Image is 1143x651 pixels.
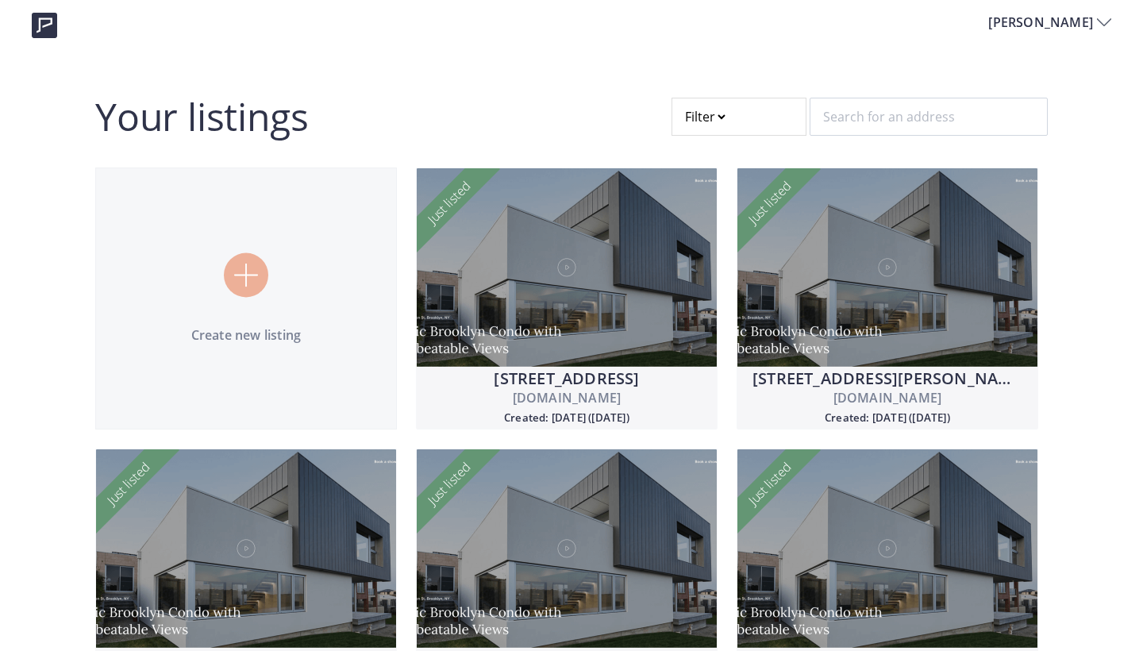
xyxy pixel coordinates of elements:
h2: Your listings [95,98,308,136]
p: Create new listing [96,325,396,345]
img: logo [32,13,57,38]
span: [PERSON_NAME] [988,13,1097,32]
input: Search for an address [810,98,1048,136]
a: Create new listing [95,168,397,430]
